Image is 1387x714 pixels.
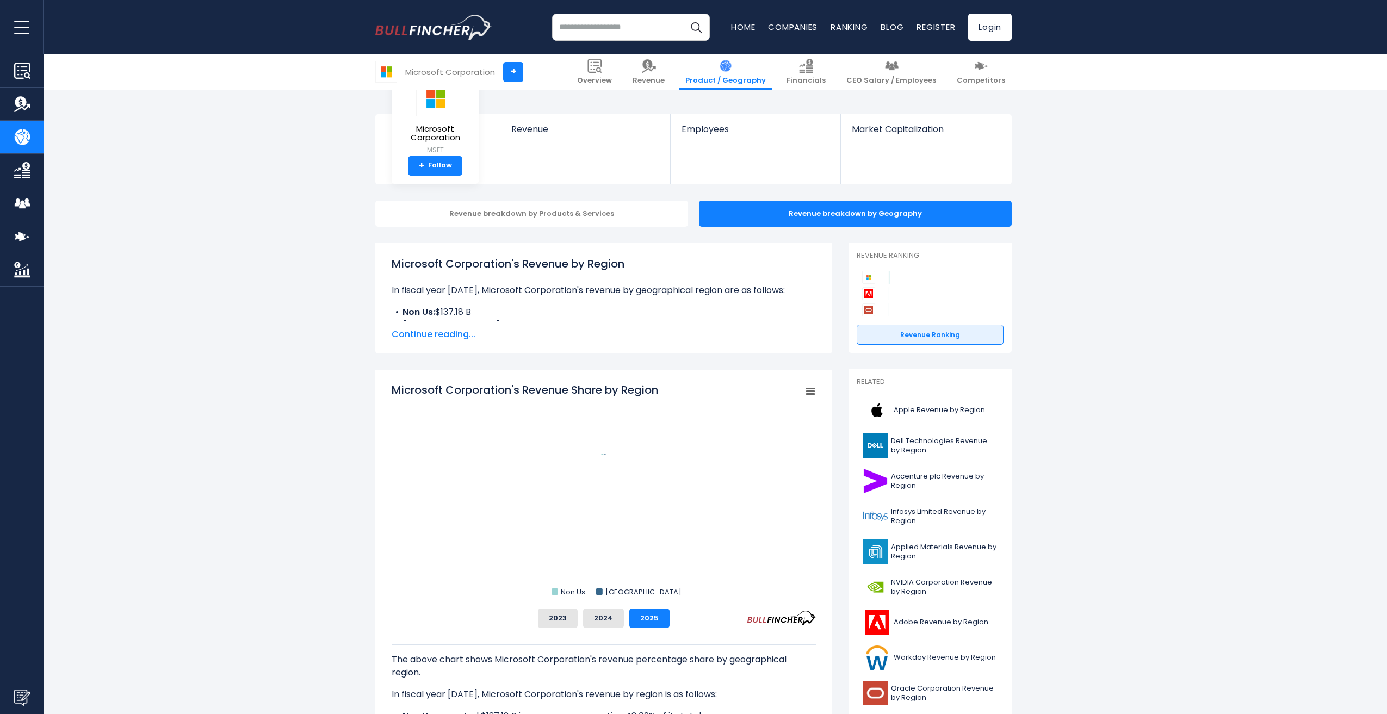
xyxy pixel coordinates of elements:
img: AAPL logo [863,398,890,423]
span: Market Capitalization [852,124,1000,134]
img: Oracle Corporation competitors logo [862,303,875,316]
img: DELL logo [863,433,888,458]
span: NVIDIA Corporation Revenue by Region [891,578,997,597]
span: Accenture plc Revenue by Region [891,472,997,491]
a: Companies [768,21,818,33]
span: Microsoft Corporation [400,125,470,142]
a: +Follow [408,156,462,176]
div: Microsoft Corporation [405,66,495,78]
a: Competitors [950,54,1012,90]
text: [GEOGRAPHIC_DATA] [605,587,682,597]
span: Applied Materials Revenue by Region [891,543,997,561]
span: Competitors [957,76,1005,85]
span: Apple Revenue by Region [894,406,985,415]
p: Revenue Ranking [857,251,1004,260]
a: Revenue Ranking [857,325,1004,345]
p: In fiscal year [DATE], Microsoft Corporation's revenue by geographical region are as follows: [392,284,816,297]
span: Overview [577,76,612,85]
span: Revenue [633,76,665,85]
a: Home [731,21,755,33]
a: Product / Geography [679,54,772,90]
a: Workday Revenue by Region [857,643,1004,673]
p: In fiscal year [DATE], Microsoft Corporation's revenue by region is as follows: [392,688,816,701]
a: Apple Revenue by Region [857,395,1004,425]
span: Adobe Revenue by Region [894,618,988,627]
a: Dell Technologies Revenue by Region [857,431,1004,461]
a: Adobe Revenue by Region [857,607,1004,637]
a: Login [968,14,1012,41]
p: The above chart shows Microsoft Corporation's revenue percentage share by geographical region. [392,653,816,679]
b: Non Us: [403,306,435,318]
a: Market Capitalization [841,114,1011,153]
a: Financials [780,54,832,90]
text: Non Us [561,587,585,597]
a: Register [917,21,955,33]
a: Go to homepage [375,15,492,40]
a: Employees [671,114,840,153]
img: AMAT logo [863,539,888,564]
a: Blog [881,21,903,33]
button: Search [683,14,710,41]
img: Adobe competitors logo [862,287,875,300]
b: [GEOGRAPHIC_DATA]: [403,319,502,331]
tspan: Microsoft Corporation's Revenue Share by Region [392,382,658,398]
img: NVDA logo [863,575,888,599]
a: Applied Materials Revenue by Region [857,537,1004,567]
a: Revenue [500,114,671,153]
div: Revenue breakdown by Products & Services [375,201,688,227]
button: 2023 [538,609,578,628]
li: $144.55 B [392,319,816,332]
a: Infosys Limited Revenue by Region [857,501,1004,531]
span: Product / Geography [685,76,766,85]
img: MSFT logo [416,80,454,116]
span: Employees [682,124,829,134]
a: Oracle Corporation Revenue by Region [857,678,1004,708]
img: bullfincher logo [375,15,492,40]
a: + [503,62,523,82]
svg: Microsoft Corporation's Revenue Share by Region [392,382,816,600]
small: MSFT [400,145,470,155]
a: Accenture plc Revenue by Region [857,466,1004,496]
img: ACN logo [863,469,888,493]
strong: + [419,161,424,171]
span: Oracle Corporation Revenue by Region [891,684,997,703]
li: $137.18 B [392,306,816,319]
span: Dell Technologies Revenue by Region [891,437,997,455]
h1: Microsoft Corporation's Revenue by Region [392,256,816,272]
a: Overview [571,54,618,90]
button: 2024 [583,609,624,628]
a: CEO Salary / Employees [840,54,943,90]
span: Infosys Limited Revenue by Region [891,507,997,526]
img: WDAY logo [863,645,890,670]
a: Revenue [626,54,671,90]
span: Workday Revenue by Region [894,653,996,662]
button: 2025 [629,609,670,628]
span: CEO Salary / Employees [846,76,936,85]
div: Revenue breakdown by Geography [699,201,1012,227]
span: Financials [787,76,826,85]
img: MSFT logo [376,61,397,82]
img: Microsoft Corporation competitors logo [862,271,875,284]
img: ADBE logo [863,610,890,635]
img: ORCL logo [863,681,888,705]
p: Related [857,377,1004,387]
a: Ranking [831,21,868,33]
img: INFY logo [863,504,888,529]
span: Revenue [511,124,660,134]
span: Continue reading... [392,328,816,341]
a: NVIDIA Corporation Revenue by Region [857,572,1004,602]
a: Microsoft Corporation MSFT [400,79,470,156]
